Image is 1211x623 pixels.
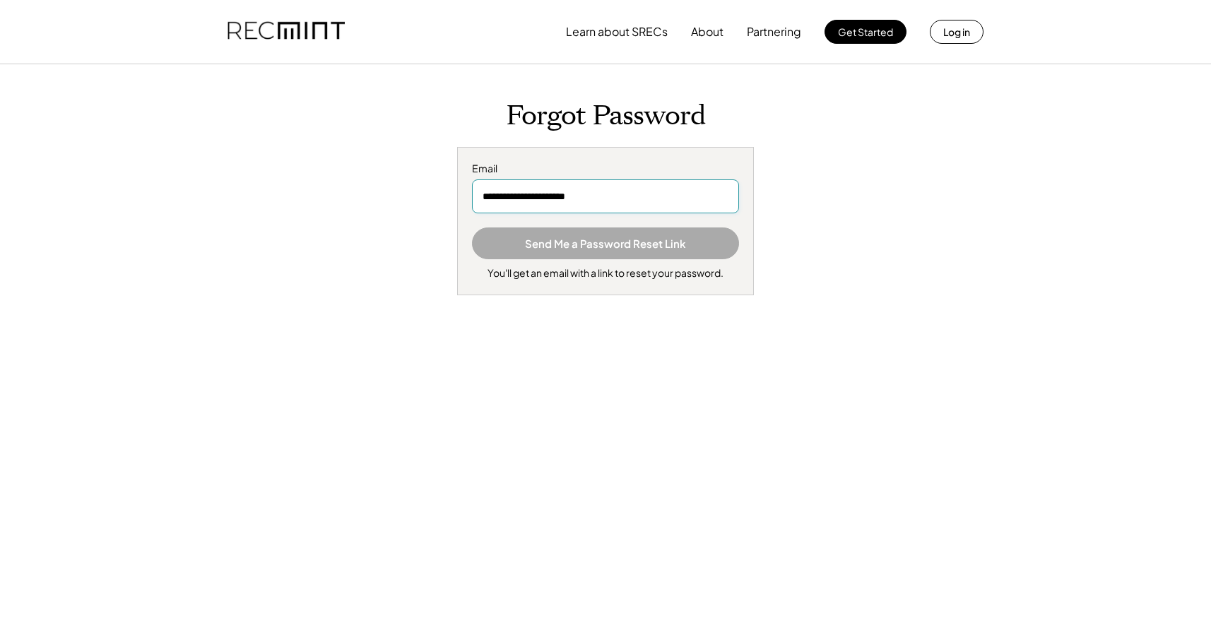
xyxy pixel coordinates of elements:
[167,100,1044,133] h1: Forgot Password
[488,266,723,280] div: You'll get an email with a link to reset your password.
[691,18,723,46] button: About
[747,18,801,46] button: Partnering
[930,20,983,44] button: Log in
[472,227,739,259] button: Send Me a Password Reset Link
[566,18,668,46] button: Learn about SRECs
[472,162,739,176] div: Email
[228,8,345,56] img: recmint-logotype%403x.png
[825,20,906,44] button: Get Started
